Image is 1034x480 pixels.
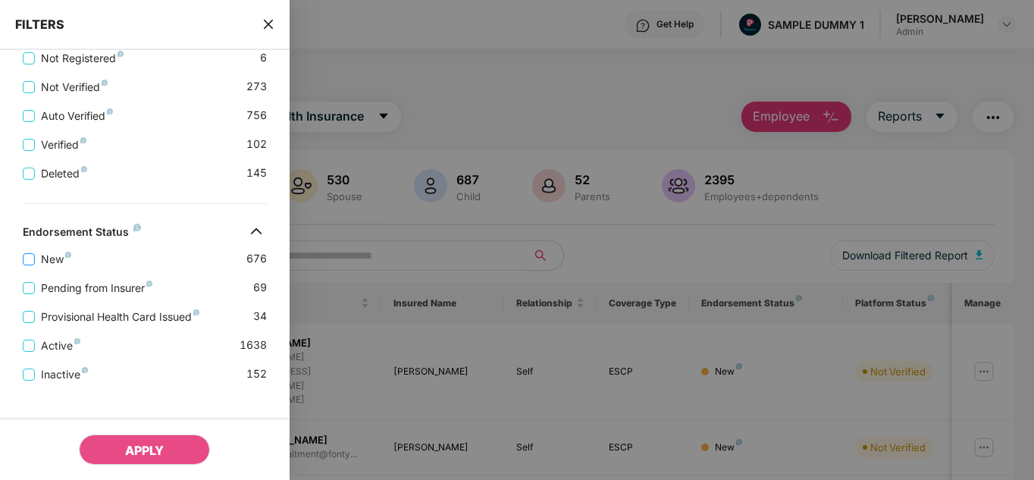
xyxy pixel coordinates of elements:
span: 273 [246,78,267,96]
span: Not Verified [35,79,114,96]
span: 756 [246,107,267,124]
img: svg+xml;base64,PHN2ZyB4bWxucz0iaHR0cDovL3d3dy53My5vcmcvMjAwMC9zdmciIHdpZHRoPSI4IiBoZWlnaHQ9IjgiIH... [193,309,199,315]
span: 102 [246,136,267,153]
span: Active [35,337,86,354]
img: svg+xml;base64,PHN2ZyB4bWxucz0iaHR0cDovL3d3dy53My5vcmcvMjAwMC9zdmciIHdpZHRoPSIzMiIgaGVpZ2h0PSIzMi... [244,219,268,243]
img: svg+xml;base64,PHN2ZyB4bWxucz0iaHR0cDovL3d3dy53My5vcmcvMjAwMC9zdmciIHdpZHRoPSI4IiBoZWlnaHQ9IjgiIH... [82,367,88,373]
img: svg+xml;base64,PHN2ZyB4bWxucz0iaHR0cDovL3d3dy53My5vcmcvMjAwMC9zdmciIHdpZHRoPSI4IiBoZWlnaHQ9IjgiIH... [65,252,71,258]
button: APPLY [79,435,210,465]
img: svg+xml;base64,PHN2ZyB4bWxucz0iaHR0cDovL3d3dy53My5vcmcvMjAwMC9zdmciIHdpZHRoPSI4IiBoZWlnaHQ9IjgiIH... [107,108,113,115]
span: 1638 [240,337,267,354]
span: 34 [253,308,267,325]
span: close [262,17,274,32]
span: Verified [35,136,92,153]
span: 6 [260,49,267,67]
span: 152 [246,365,267,383]
span: New [35,251,77,268]
img: svg+xml;base64,PHN2ZyB4bWxucz0iaHR0cDovL3d3dy53My5vcmcvMjAwMC9zdmciIHdpZHRoPSI4IiBoZWlnaHQ9IjgiIH... [117,51,124,57]
img: svg+xml;base64,PHN2ZyB4bWxucz0iaHR0cDovL3d3dy53My5vcmcvMjAwMC9zdmciIHdpZHRoPSI4IiBoZWlnaHQ9IjgiIH... [133,224,141,231]
span: Not Registered [35,50,130,67]
span: 676 [246,250,267,268]
span: 69 [253,279,267,296]
span: Inactive [35,366,94,383]
div: Endorsement Status [23,225,141,243]
img: svg+xml;base64,PHN2ZyB4bWxucz0iaHR0cDovL3d3dy53My5vcmcvMjAwMC9zdmciIHdpZHRoPSI4IiBoZWlnaHQ9IjgiIH... [81,166,87,172]
img: svg+xml;base64,PHN2ZyB4bWxucz0iaHR0cDovL3d3dy53My5vcmcvMjAwMC9zdmciIHdpZHRoPSI4IiBoZWlnaHQ9IjgiIH... [146,281,152,287]
span: Auto Verified [35,108,119,124]
img: svg+xml;base64,PHN2ZyB4bWxucz0iaHR0cDovL3d3dy53My5vcmcvMjAwMC9zdmciIHdpZHRoPSI4IiBoZWlnaHQ9IjgiIH... [80,137,86,143]
span: FILTERS [15,17,64,32]
span: APPLY [125,443,164,458]
span: 145 [246,165,267,182]
img: svg+xml;base64,PHN2ZyB4bWxucz0iaHR0cDovL3d3dy53My5vcmcvMjAwMC9zdmciIHdpZHRoPSI4IiBoZWlnaHQ9IjgiIH... [74,338,80,344]
span: Provisional Health Card Issued [35,309,205,325]
span: Pending from Insurer [35,280,158,296]
img: svg+xml;base64,PHN2ZyB4bWxucz0iaHR0cDovL3d3dy53My5vcmcvMjAwMC9zdmciIHdpZHRoPSI4IiBoZWlnaHQ9IjgiIH... [102,80,108,86]
span: Deleted [35,165,93,182]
